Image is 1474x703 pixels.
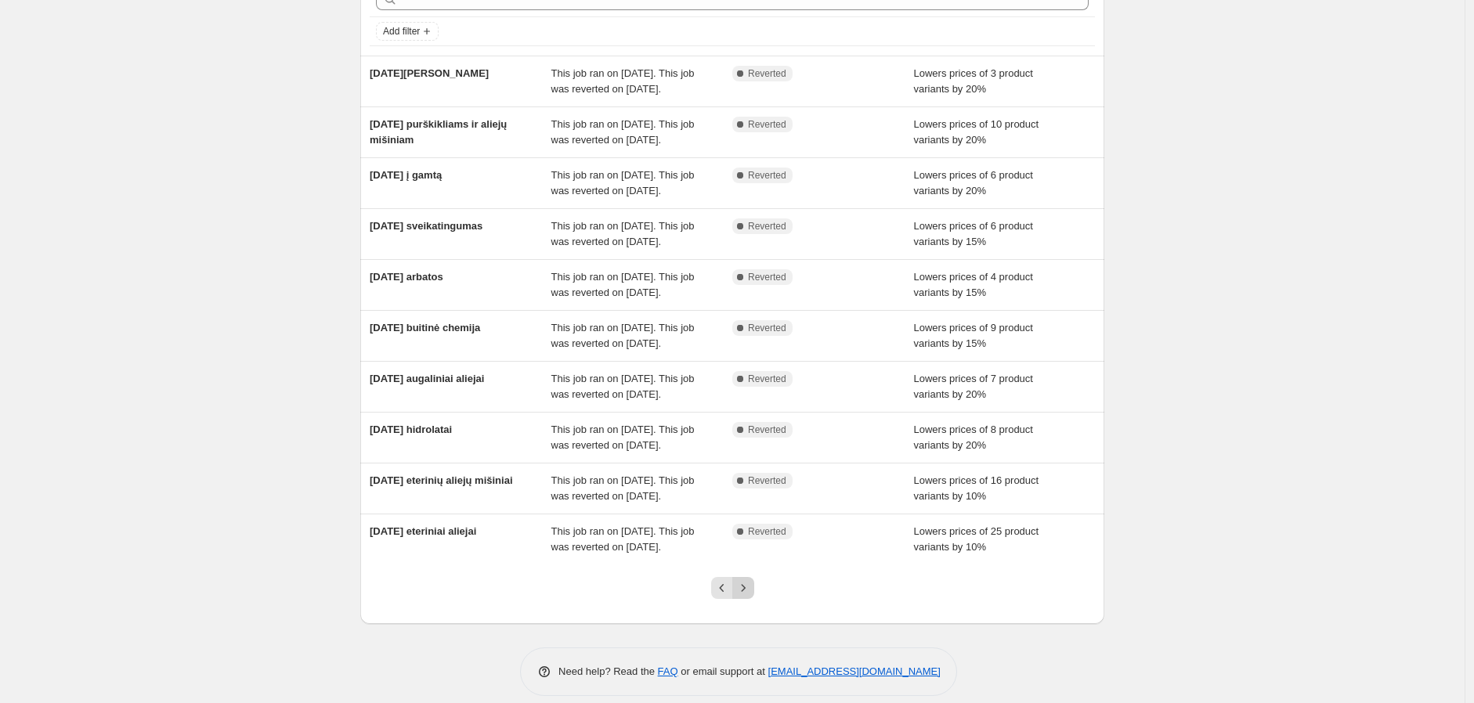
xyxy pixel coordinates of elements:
span: Lowers prices of 7 product variants by 20% [914,373,1033,400]
span: [DATE] į gamtą [370,169,442,181]
span: [DATE] eterinių aliejų mišiniai [370,474,513,486]
span: This job ran on [DATE]. This job was reverted on [DATE]. [551,271,695,298]
span: Lowers prices of 8 product variants by 20% [914,424,1033,451]
span: Reverted [748,169,786,182]
span: Reverted [748,474,786,487]
span: This job ran on [DATE]. This job was reverted on [DATE]. [551,169,695,196]
span: Reverted [748,424,786,436]
span: [DATE] hidrolatai [370,424,452,435]
a: FAQ [658,665,678,677]
span: This job ran on [DATE]. This job was reverted on [DATE]. [551,525,695,553]
button: Next [732,577,754,599]
span: [DATE] sveikatingumas [370,220,482,232]
span: Lowers prices of 25 product variants by 10% [914,525,1039,553]
span: Lowers prices of 6 product variants by 20% [914,169,1033,196]
span: This job ran on [DATE]. This job was reverted on [DATE]. [551,220,695,247]
span: or email support at [678,665,768,677]
span: Lowers prices of 3 product variants by 20% [914,67,1033,95]
span: This job ran on [DATE]. This job was reverted on [DATE]. [551,373,695,400]
span: Reverted [748,220,786,233]
span: Reverted [748,373,786,385]
span: This job ran on [DATE]. This job was reverted on [DATE]. [551,424,695,451]
span: [DATE] eteriniai aliejai [370,525,476,537]
span: Reverted [748,525,786,538]
span: Reverted [748,118,786,131]
span: [DATE] arbatos [370,271,443,283]
span: Reverted [748,271,786,283]
span: [DATE] purškikliams ir aliejų mišiniam [370,118,507,146]
span: This job ran on [DATE]. This job was reverted on [DATE]. [551,322,695,349]
span: Lowers prices of 16 product variants by 10% [914,474,1039,502]
span: Reverted [748,67,786,80]
button: Add filter [376,22,439,41]
span: Lowers prices of 4 product variants by 15% [914,271,1033,298]
a: [EMAIL_ADDRESS][DOMAIN_NAME] [768,665,941,677]
span: This job ran on [DATE]. This job was reverted on [DATE]. [551,474,695,502]
span: Need help? Read the [558,665,658,677]
span: This job ran on [DATE]. This job was reverted on [DATE]. [551,118,695,146]
span: Add filter [383,25,420,38]
span: [DATE] buitinė chemija [370,322,480,333]
button: Previous [711,577,733,599]
span: Reverted [748,322,786,334]
span: Lowers prices of 10 product variants by 20% [914,118,1039,146]
span: Lowers prices of 9 product variants by 15% [914,322,1033,349]
span: This job ran on [DATE]. This job was reverted on [DATE]. [551,67,695,95]
span: Lowers prices of 6 product variants by 15% [914,220,1033,247]
nav: Pagination [711,577,754,599]
span: [DATE] augaliniai aliejai [370,373,484,384]
span: [DATE][PERSON_NAME] [370,67,489,79]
